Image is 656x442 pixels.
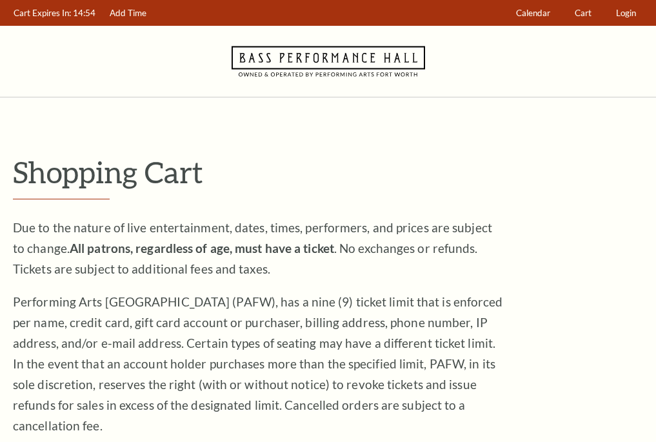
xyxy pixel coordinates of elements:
[516,8,550,18] span: Calendar
[13,292,503,436] p: Performing Arts [GEOGRAPHIC_DATA] (PAFW), has a nine (9) ticket limit that is enforced per name, ...
[575,8,591,18] span: Cart
[510,1,557,26] a: Calendar
[14,8,71,18] span: Cart Expires In:
[104,1,153,26] a: Add Time
[70,241,334,256] strong: All patrons, regardless of age, must have a ticket
[616,8,636,18] span: Login
[610,1,642,26] a: Login
[73,8,95,18] span: 14:54
[13,156,643,188] p: Shopping Cart
[13,220,492,276] span: Due to the nature of live entertainment, dates, times, performers, and prices are subject to chan...
[569,1,598,26] a: Cart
